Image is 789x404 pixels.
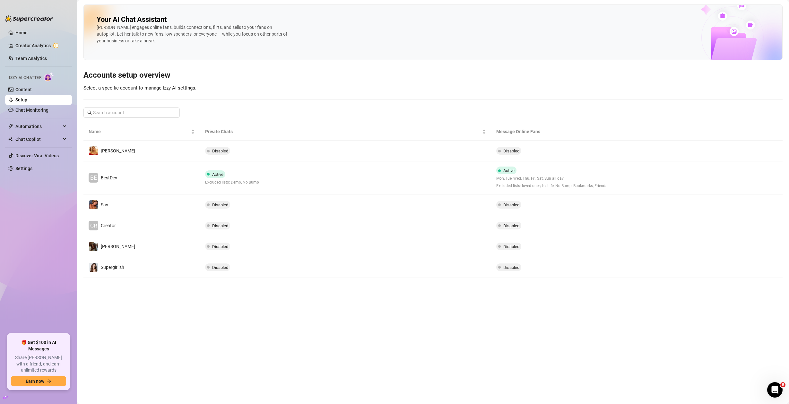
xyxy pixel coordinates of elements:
a: Content [15,87,32,92]
img: Chat Copilot [8,137,13,142]
img: Mikayla [89,146,98,155]
span: Disabled [503,244,519,249]
span: Automations [15,121,61,132]
span: arrow-right [47,379,51,383]
span: Disabled [503,149,519,153]
span: Chat Copilot [15,134,61,144]
img: Supergirlish [89,263,98,272]
span: Excluded lists: Demo, No Bump [205,179,259,185]
span: Disabled [212,149,228,153]
img: AI Chatter [44,72,54,82]
img: Ivan [89,242,98,251]
span: Supergirlish [101,265,124,270]
span: Disabled [212,223,228,228]
a: Settings [15,166,32,171]
span: Name [89,128,190,135]
span: Creator [101,223,116,228]
span: 8 [780,382,785,387]
span: Disabled [212,202,228,207]
span: Active [503,168,515,173]
span: Disabled [503,265,519,270]
span: Active [212,172,223,177]
span: Excluded lists: loved ones, testlife, No Bump, Bookmarks, Friends [496,183,607,189]
div: [PERSON_NAME] engages online fans, builds connections, flirts, and sells to your fans on autopilo... [97,24,289,44]
th: Message Online Fans [491,123,685,141]
span: Disabled [212,265,228,270]
span: thunderbolt [8,124,13,129]
span: [PERSON_NAME] [101,148,135,153]
img: Sav [89,200,98,209]
h3: Accounts setup overview [83,70,783,81]
a: Discover Viral Videos [15,153,59,158]
span: Disabled [503,202,519,207]
iframe: Intercom live chat [767,382,783,398]
span: Share [PERSON_NAME] with a friend, and earn unlimited rewards [11,355,66,374]
span: [PERSON_NAME] [101,244,135,249]
span: Sav [101,202,108,207]
button: Earn nowarrow-right [11,376,66,386]
h2: Your AI Chat Assistant [97,15,167,24]
input: Search account [93,109,171,116]
span: search [87,110,92,115]
span: CR [90,221,97,230]
span: 🎁 Get $100 in AI Messages [11,340,66,352]
span: Disabled [212,244,228,249]
a: Creator Analytics exclamation-circle [15,40,67,51]
a: Home [15,30,28,35]
span: build [3,395,8,400]
th: Name [83,123,200,141]
span: Earn now [26,379,44,384]
a: Team Analytics [15,56,47,61]
a: Chat Monitoring [15,107,48,113]
span: BestDev [101,175,117,180]
a: Setup [15,97,27,102]
span: Izzy AI Chatter [9,75,41,81]
span: Mon, Tue, Wed, Thu, Fri, Sat, Sun all day [496,176,607,182]
span: BE [90,173,97,182]
span: Select a specific account to manage Izzy AI settings. [83,85,196,91]
th: Private Chats [200,123,491,141]
img: logo-BBDzfeDw.svg [5,15,53,22]
span: Private Chats [205,128,481,135]
span: Disabled [503,223,519,228]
